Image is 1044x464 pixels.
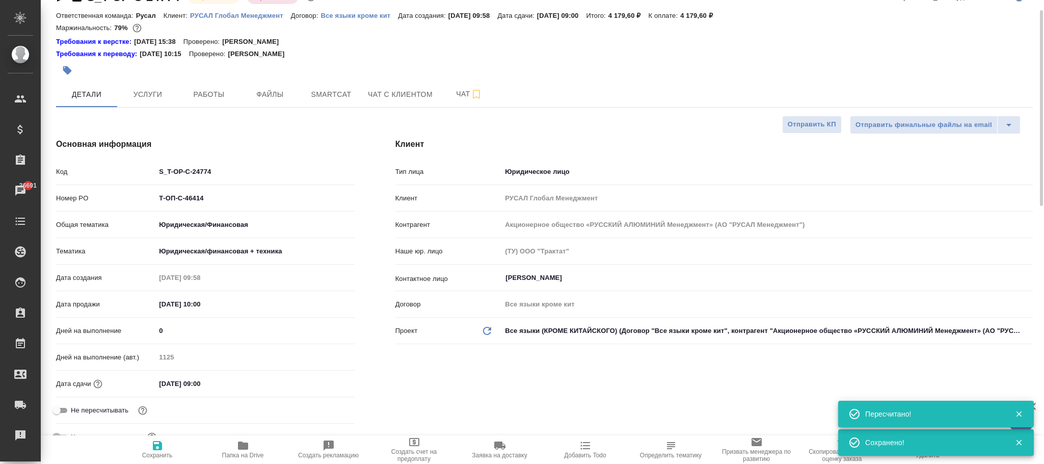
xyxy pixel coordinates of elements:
div: Сохранено! [865,437,1000,448]
span: Отправить КП [788,119,836,131]
button: Определить тематику [628,435,714,464]
p: Дата сдачи [56,379,91,389]
div: Нажми, чтобы открыть папку с инструкцией [56,37,134,47]
input: ✎ Введи что-нибудь [155,191,354,205]
button: Отправить КП [782,116,842,134]
input: Пустое поле [501,191,1033,205]
p: Договор: [291,12,321,19]
span: Не пересчитывать [71,405,128,416]
h4: Основная информация [56,138,355,150]
span: Папка на Drive [222,452,264,459]
a: Требования к переводу: [56,49,140,59]
div: Юридическое лицо [501,163,1033,181]
p: [PERSON_NAME] [222,37,286,47]
input: Пустое поле [501,297,1033,312]
p: Тематика [56,246,155,256]
p: Итого: [586,12,608,19]
p: 79% [114,24,130,32]
p: 4 179,60 ₽ [680,12,720,19]
span: Заявка на доставку [472,452,527,459]
span: Работы [184,88,233,101]
p: [DATE] 10:15 [140,49,189,59]
span: Создать счет на предоплату [378,448,451,462]
p: [DATE] 09:00 [537,12,586,19]
button: Создать счет на предоплату [371,435,457,464]
div: Все языки (КРОМЕ КИТАЙСКОГО) (Договор "Все языки кроме кит", контрагент "Акционерное общество «РУ... [501,322,1033,340]
p: РУСАЛ Глобал Менеджмент [190,12,291,19]
button: Если добавить услуги и заполнить их объемом, то дата рассчитается автоматически [91,377,104,391]
p: Маржинальность: [56,24,114,32]
p: Ответственная команда: [56,12,136,19]
div: Нажми, чтобы открыть папку с инструкцией [56,49,140,59]
button: Включи, если не хочешь, чтобы указанная дата сдачи изменилась после переставления заказа в 'Подтв... [136,404,149,417]
p: Проверено: [189,49,228,59]
button: Добавить Todo [543,435,628,464]
input: Пустое поле [155,350,354,365]
input: Пустое поле [501,244,1033,259]
p: Дней на выполнение (авт.) [56,352,155,363]
span: Детали [62,88,111,101]
button: Скопировать ссылку на оценку заказа [799,435,885,464]
span: Определить тематику [640,452,702,459]
button: 720.48 RUB; [130,21,144,35]
p: Дата сдачи: [497,12,537,19]
input: ✎ Введи что-нибудь [155,297,245,312]
p: Контактное лицо [395,274,502,284]
span: Отправить финальные файлы на email [855,119,992,131]
button: Сохранить [115,435,200,464]
div: Юридическая/финансовая + техника [155,243,354,260]
p: Договор [395,299,502,310]
p: Номер PO [56,193,155,203]
div: Пересчитано! [865,409,1000,419]
span: Чат [445,88,494,100]
p: Тип лица [395,167,502,177]
div: split button [850,116,1021,134]
p: Дата создания [56,273,155,283]
p: Дата создания: [398,12,448,19]
p: Русал [136,12,164,19]
button: Закрыть [1008,409,1029,419]
p: Наше юр. лицо [395,246,502,256]
input: ✎ Введи что-нибудь [155,323,354,338]
p: Дата продажи [56,299,155,310]
span: Услуги [123,88,172,101]
button: Open [1027,277,1029,279]
button: Заявка на доставку [457,435,543,464]
button: Выбери, если сб и вс нужно считать рабочими днями для выполнения заказа. [145,430,158,444]
span: Создать рекламацию [298,452,359,459]
p: Общая тематика [56,220,155,230]
button: Отправить финальные файлы на email [850,116,998,134]
input: Пустое поле [501,217,1033,232]
p: Контрагент [395,220,502,230]
p: Проект [395,326,418,336]
p: [PERSON_NAME] [228,49,292,59]
input: ✎ Введи что-нибудь [155,164,354,179]
h4: Клиент [395,138,1033,150]
input: Пустое поле [155,270,245,285]
span: Файлы [246,88,295,101]
p: Проверено: [183,37,223,47]
p: Клиент: [164,12,190,19]
span: Чат с клиентом [368,88,433,101]
p: К оплате: [648,12,680,19]
div: Юридическая/Финансовая [155,216,354,234]
a: Требования к верстке: [56,37,134,47]
button: Добавить тэг [56,59,78,82]
span: Скопировать ссылку на оценку заказа [806,448,879,462]
p: Код [56,167,155,177]
button: Папка на Drive [200,435,286,464]
p: Все языки кроме кит [320,12,398,19]
a: РУСАЛ Глобал Менеджмент [190,11,291,19]
a: 36691 [3,178,38,203]
span: Учитывать выходные [71,432,138,442]
input: ✎ Введи что-нибудь [155,376,245,391]
p: Дней на выполнение [56,326,155,336]
svg: Подписаться [470,88,483,100]
span: Smartcat [307,88,356,101]
p: Клиент [395,193,502,203]
p: [DATE] 15:38 [134,37,183,47]
span: 36691 [13,181,43,191]
p: [DATE] 09:58 [448,12,498,19]
a: Все языки кроме кит [320,11,398,19]
span: Добавить Todo [564,452,606,459]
